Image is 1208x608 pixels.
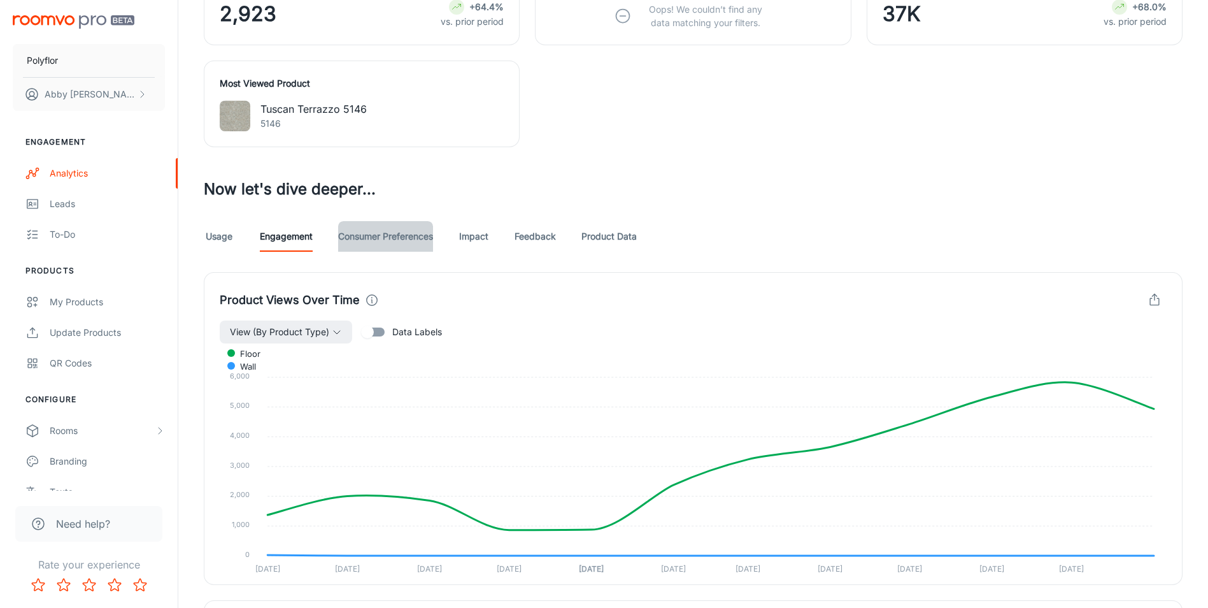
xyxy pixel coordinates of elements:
button: Abby [PERSON_NAME] [13,78,165,111]
tspan: [DATE] [579,564,604,574]
h4: Product Views Over Time [220,291,360,309]
div: My Products [50,295,165,309]
button: Rate 4 star [102,572,127,598]
button: Rate 1 star [25,572,51,598]
div: Analytics [50,166,165,180]
img: Roomvo PRO Beta [13,15,134,29]
tspan: [DATE] [255,564,280,574]
div: QR Codes [50,356,165,370]
span: View (By Product Type) [230,324,329,340]
span: Need help? [56,516,110,532]
p: Polyflor [27,54,58,68]
p: Tuscan Terrazzo 5146 [260,101,367,117]
button: Polyflor [13,44,165,77]
button: Rate 2 star [51,572,76,598]
a: Engagement [260,221,313,252]
span: Data Labels [392,325,442,339]
tspan: 1,000 [232,520,250,529]
button: View (By Product Type) [220,321,352,344]
p: vs. prior period [441,15,504,29]
a: Product Data [581,221,637,252]
tspan: 4,000 [230,431,250,440]
tspan: [DATE] [897,564,922,574]
tspan: 6,000 [230,372,250,380]
p: Oops! We couldn’t find any data matching your filters. [639,3,772,29]
button: Rate 3 star [76,572,102,598]
button: Rate 5 star [127,572,153,598]
tspan: [DATE] [735,564,760,574]
tspan: [DATE] [417,564,442,574]
strong: +68.0% [1132,1,1167,12]
a: Usage [204,221,234,252]
img: Tuscan Terrazzo 5146 [220,101,250,131]
div: Rooms [50,424,155,438]
h3: Now let's dive deeper... [204,178,1183,201]
p: 5146 [260,117,367,131]
a: Consumer Preferences [338,221,433,252]
a: Feedback [515,221,556,252]
div: Texts [50,485,165,499]
tspan: [DATE] [661,564,686,574]
tspan: 0 [245,550,250,559]
div: To-do [50,228,165,242]
span: Wall [231,361,256,372]
div: Leads [50,197,165,211]
p: Rate your experience [10,557,167,572]
p: vs. prior period [1104,15,1167,29]
tspan: 2,000 [230,490,250,499]
tspan: [DATE] [335,564,360,574]
tspan: [DATE] [497,564,522,574]
span: Floor [231,348,260,359]
tspan: [DATE] [979,564,1004,574]
tspan: 3,000 [230,461,250,470]
tspan: [DATE] [1059,564,1084,574]
strong: +64.4% [469,1,504,12]
div: Branding [50,454,165,468]
a: Impact [458,221,489,252]
h4: Most Viewed Product [220,76,504,90]
tspan: [DATE] [818,564,842,574]
div: Update Products [50,326,165,340]
p: Abby [PERSON_NAME] [45,87,134,101]
tspan: 5,000 [230,401,250,410]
